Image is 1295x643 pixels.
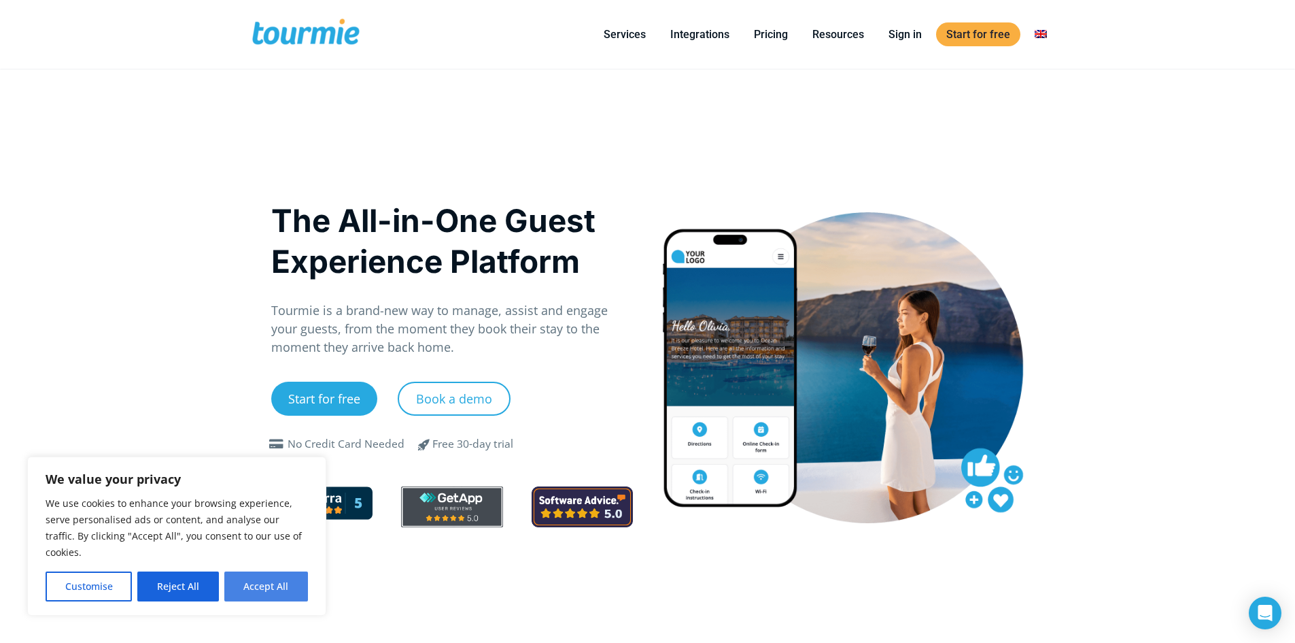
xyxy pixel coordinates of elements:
[46,572,132,601] button: Customise
[408,436,441,452] span: 
[271,301,634,357] p: Tourmie is a brand-new way to manage, assist and engage your guests, from the moment they book th...
[266,439,288,450] span: 
[744,26,798,43] a: Pricing
[398,382,511,416] a: Book a demo
[137,572,218,601] button: Reject All
[936,22,1020,46] a: Start for free
[802,26,874,43] a: Resources
[288,436,404,452] div: No Credit Card Needed
[224,572,308,601] button: Accept All
[878,26,932,43] a: Sign in
[432,436,513,452] div: Free 30-day trial
[46,471,308,487] p: We value your privacy
[46,495,308,561] p: We use cookies to enhance your browsing experience, serve personalised ads or content, and analys...
[271,382,377,416] a: Start for free
[1249,597,1281,629] div: Open Intercom Messenger
[271,200,634,282] h1: The All-in-One Guest Experience Platform
[660,26,740,43] a: Integrations
[593,26,656,43] a: Services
